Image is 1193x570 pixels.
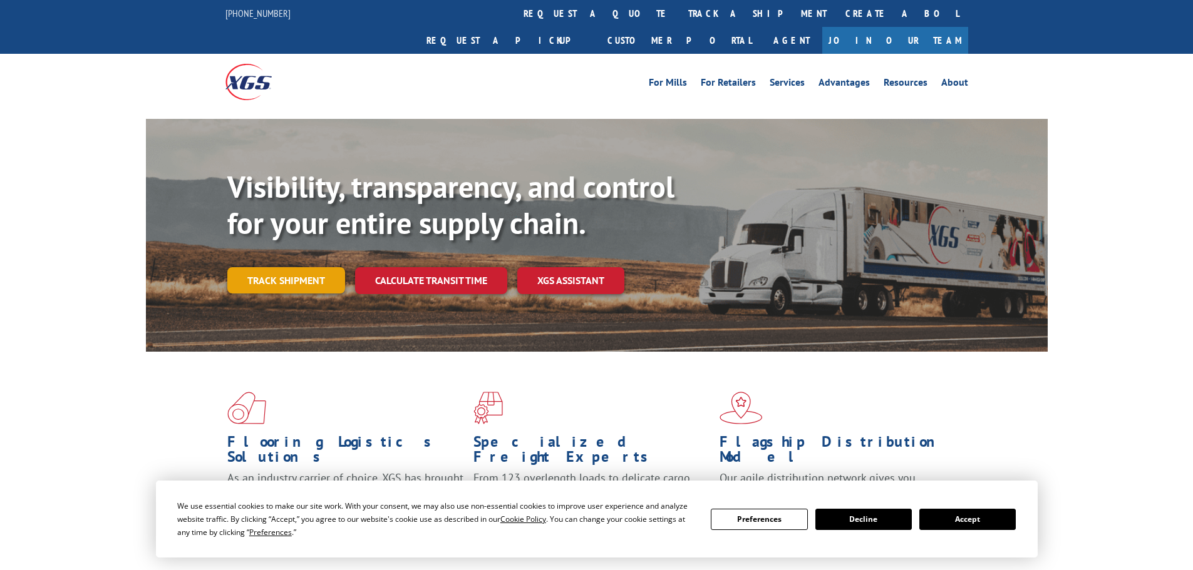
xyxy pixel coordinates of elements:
[711,509,807,530] button: Preferences
[815,509,912,530] button: Decline
[227,167,674,242] b: Visibility, transparency, and control for your entire supply chain.
[822,27,968,54] a: Join Our Team
[473,434,710,471] h1: Specialized Freight Experts
[720,434,956,471] h1: Flagship Distribution Model
[473,392,503,424] img: xgs-icon-focused-on-flooring-red
[227,267,345,293] a: Track shipment
[720,392,763,424] img: xgs-icon-flagship-distribution-model-red
[919,509,1016,530] button: Accept
[177,499,696,539] div: We use essential cookies to make our site work. With your consent, we may also use non-essential ...
[417,27,598,54] a: Request a pickup
[227,434,464,471] h1: Flooring Logistics Solutions
[761,27,822,54] a: Agent
[941,78,968,91] a: About
[227,471,463,515] span: As an industry carrier of choice, XGS has brought innovation and dedication to flooring logistics...
[473,471,710,526] p: From 123 overlength loads to delicate cargo, our experienced staff knows the best way to move you...
[517,267,624,294] a: XGS ASSISTANT
[720,471,950,500] span: Our agile distribution network gives you nationwide inventory management on demand.
[156,481,1038,557] div: Cookie Consent Prompt
[819,78,870,91] a: Advantages
[598,27,761,54] a: Customer Portal
[249,527,292,537] span: Preferences
[884,78,927,91] a: Resources
[649,78,687,91] a: For Mills
[355,267,507,294] a: Calculate transit time
[770,78,805,91] a: Services
[500,514,546,524] span: Cookie Policy
[227,392,266,424] img: xgs-icon-total-supply-chain-intelligence-red
[701,78,756,91] a: For Retailers
[225,7,291,19] a: [PHONE_NUMBER]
